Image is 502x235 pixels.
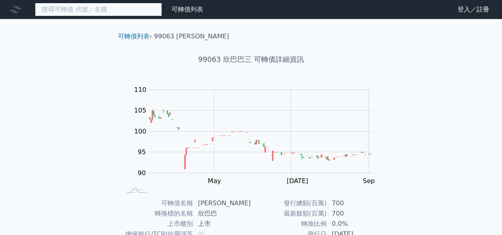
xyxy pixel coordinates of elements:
td: 700 [327,198,381,208]
a: 登入／註冊 [451,3,496,16]
td: 0.0% [327,219,381,229]
tspan: Sep [363,177,375,185]
td: 欣巴巴 [193,208,251,219]
input: 搜尋可轉債 代號／名稱 [35,3,162,16]
a: 可轉債列表 [171,6,203,13]
g: Chart [130,86,384,185]
tspan: [DATE] [287,177,308,185]
h1: 99063 欣巴巴三 可轉債詳細資訊 [112,54,391,65]
td: 發行總額(百萬) [251,198,327,208]
a: 可轉債列表 [118,32,150,40]
li: 99063 [PERSON_NAME] [154,32,229,41]
td: 最新餘額(百萬) [251,208,327,219]
td: [PERSON_NAME] [193,198,251,208]
td: 轉換標的名稱 [121,208,193,219]
td: 上市櫃別 [121,219,193,229]
li: › [118,32,152,41]
td: 可轉債名稱 [121,198,193,208]
td: 700 [327,208,381,219]
tspan: 100 [134,128,146,135]
tspan: May [208,177,221,185]
tspan: 110 [134,86,146,94]
tspan: 90 [138,169,146,177]
td: 轉換比例 [251,219,327,229]
tspan: 95 [138,148,146,156]
tspan: 105 [134,107,146,114]
td: 上市 [193,219,251,229]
